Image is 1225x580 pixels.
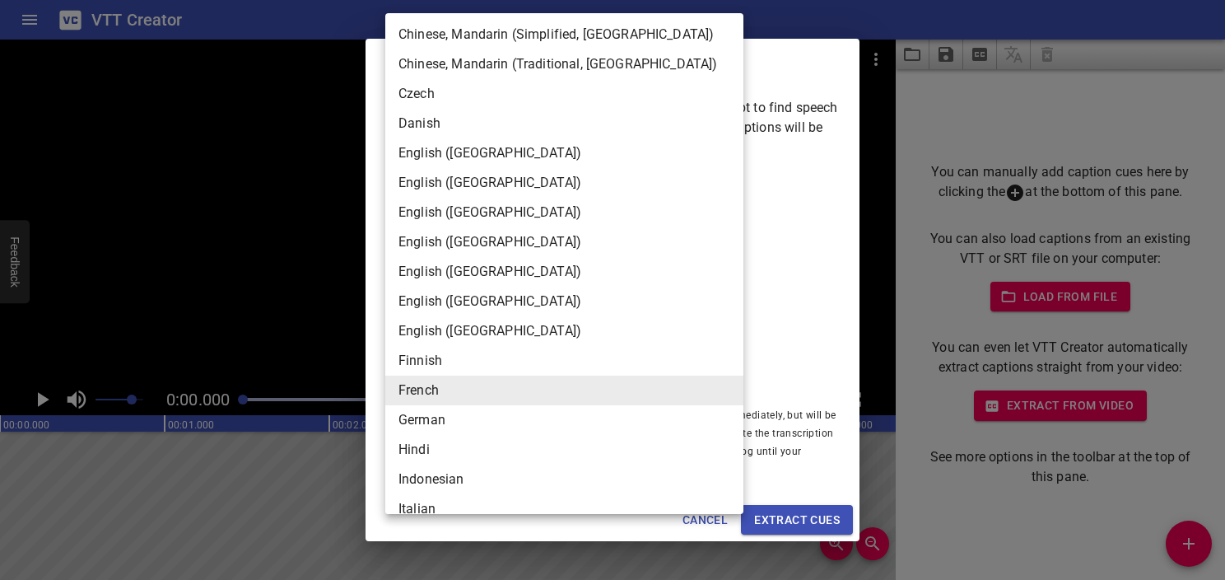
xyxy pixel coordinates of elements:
li: Italian [385,494,743,524]
li: English ([GEOGRAPHIC_DATA]) [385,227,743,257]
li: English ([GEOGRAPHIC_DATA]) [385,198,743,227]
li: Czech [385,79,743,109]
li: Hindi [385,435,743,465]
li: Finnish [385,346,743,376]
li: French [385,376,743,405]
li: Indonesian [385,465,743,494]
li: Chinese, Mandarin (Simplified, [GEOGRAPHIC_DATA]) [385,20,743,49]
li: English ([GEOGRAPHIC_DATA]) [385,316,743,346]
li: English ([GEOGRAPHIC_DATA]) [385,287,743,316]
li: English ([GEOGRAPHIC_DATA]) [385,257,743,287]
li: English ([GEOGRAPHIC_DATA]) [385,138,743,168]
li: Danish [385,109,743,138]
li: Chinese, Mandarin (Traditional, [GEOGRAPHIC_DATA]) [385,49,743,79]
li: English ([GEOGRAPHIC_DATA]) [385,168,743,198]
li: German [385,405,743,435]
